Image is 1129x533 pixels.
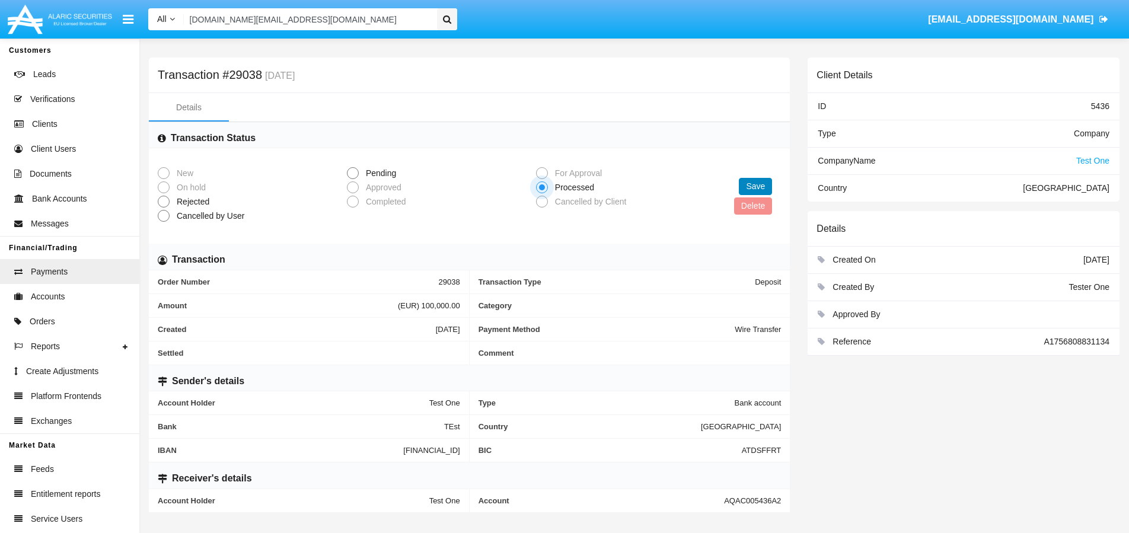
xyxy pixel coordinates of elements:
span: Test One [429,496,460,505]
span: AQAC005436A2 [724,496,781,505]
span: Cancelled by Client [548,196,630,208]
span: Bank [158,422,444,431]
span: [EMAIL_ADDRESS][DOMAIN_NAME] [928,14,1093,24]
span: Pending [359,167,399,180]
span: A1756808831134 [1044,337,1109,346]
span: Completed [359,196,409,208]
span: [DATE] [436,325,460,334]
span: 5436 [1091,101,1109,111]
span: [DATE] [1083,255,1109,264]
span: Type [818,129,835,138]
h6: Transaction [172,253,225,266]
span: Settled [158,349,460,358]
span: Payments [31,266,68,278]
span: Account Holder [158,398,429,407]
span: Bank Accounts [32,193,87,205]
span: (EUR) 100,000.00 [398,301,460,310]
span: Feeds [31,463,54,475]
span: ATDSFFRT [742,446,782,455]
h5: Transaction #29038 [158,70,295,81]
span: TEst [444,422,460,431]
span: Create Adjustments [26,365,98,378]
span: For Approval [548,167,605,180]
span: Rejected [170,196,212,208]
span: Entitlement reports [31,488,101,500]
span: Client Users [31,143,76,155]
span: Country [818,183,847,193]
span: On hold [170,181,209,194]
span: Orders [30,315,55,328]
span: Wire Transfer [735,325,781,334]
span: Approved [359,181,404,194]
span: Comment [479,349,782,358]
span: Country [479,422,701,431]
span: Reports [31,340,60,353]
span: IBAN [158,446,403,455]
span: Clients [32,118,58,130]
span: [GEOGRAPHIC_DATA] [1023,183,1109,193]
span: Test One [429,398,460,407]
button: Save [739,178,772,195]
div: Details [176,101,202,114]
span: Transaction Type [479,277,755,286]
span: Approved By [833,309,880,319]
span: Cancelled by User [170,210,247,222]
span: Leads [33,68,56,81]
input: Search [184,8,433,30]
h6: Sender's details [172,375,244,388]
span: Exchanges [31,415,72,427]
span: Accounts [31,291,65,303]
span: Messages [31,218,69,230]
span: Verifications [30,93,75,106]
h6: Details [817,223,846,234]
a: [EMAIL_ADDRESS][DOMAIN_NAME] [923,3,1114,36]
span: BIC [479,446,742,455]
span: Category [479,301,782,310]
span: Account Holder [158,496,429,505]
span: Created By [833,282,874,292]
a: All [148,13,184,25]
span: [FINANCIAL_ID] [403,446,460,455]
span: Bank account [735,398,782,407]
span: Created On [833,255,875,264]
span: Company [1074,129,1109,138]
span: Company Name [818,156,875,165]
span: Type [479,398,735,407]
span: Amount [158,301,398,310]
button: Delete [734,197,772,215]
span: Tester One [1069,282,1109,292]
small: [DATE] [262,71,295,81]
span: Payment Method [479,325,735,334]
h6: Transaction Status [171,132,256,145]
span: Account [479,496,725,505]
span: Order Number [158,277,439,286]
span: 29038 [439,277,460,286]
span: New [170,167,196,180]
span: Created [158,325,436,334]
span: Documents [30,168,72,180]
span: Service Users [31,513,82,525]
span: Reference [833,337,871,346]
h6: Receiver's details [172,472,252,485]
h6: Client Details [817,69,872,81]
span: Platform Frontends [31,390,101,403]
span: Test One [1076,156,1109,165]
span: Processed [548,181,597,194]
span: ID [818,101,826,111]
span: All [157,14,167,24]
span: Deposit [755,277,781,286]
span: [GEOGRAPHIC_DATA] [701,422,781,431]
img: Logo image [6,2,114,37]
